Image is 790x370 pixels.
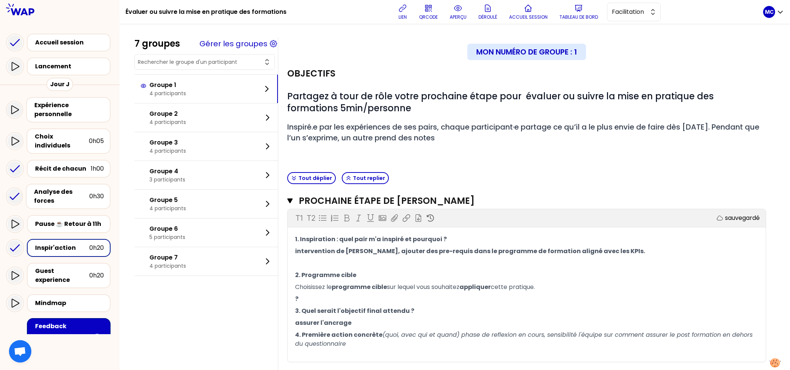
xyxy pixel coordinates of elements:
[149,109,186,118] p: Groupe 2
[287,172,336,184] button: Tout déplier
[607,3,661,21] button: Facilitation
[295,330,382,339] span: 4. Première action concrète
[199,38,267,49] button: Gérer les groupes
[509,14,548,20] p: Accueil session
[332,283,387,291] span: programme cible
[149,196,186,205] p: Groupe 5
[342,172,389,184] button: Tout replier
[725,214,760,223] p: sauvegardé
[295,271,356,279] span: 2. Programme cible
[459,283,491,291] span: appliquer
[450,14,467,20] p: aperçu
[149,205,186,212] p: 4 participants
[34,187,89,205] div: Analyse des forces
[295,247,645,255] span: intervention de [PERSON_NAME], ajouter des pre-requis dans le programme de formation aligné avec ...
[35,243,89,252] div: Inspir'action
[35,299,104,308] div: Mindmap
[506,1,551,23] button: Accueil session
[475,1,500,23] button: Déroulé
[416,1,441,23] button: QRCODE
[557,1,601,23] button: Tableau de bord
[612,7,645,16] span: Facilitation
[35,38,107,47] div: Accueil session
[149,167,185,176] p: Groupe 4
[287,68,335,80] h2: Objectifs
[287,195,766,207] button: Prochaine étape de [PERSON_NAME]
[307,213,315,223] p: T2
[149,147,186,155] p: 4 participants
[89,243,104,252] div: 0h20
[35,220,104,228] div: Pause ☕️ Retour à 11h
[765,8,774,16] p: MC
[89,137,104,146] div: 0h05
[467,44,586,60] div: Mon numéro de groupe : 1
[91,164,104,173] div: 1h00
[9,340,31,363] div: Ouvrir le chat
[295,283,332,291] span: Choisissez le
[478,14,497,20] p: Déroulé
[419,14,438,20] p: QRCODE
[763,6,784,18] button: MC
[295,295,298,303] span: ?
[149,138,186,147] p: Groupe 3
[295,307,414,315] span: 3. Quel serait l'objectif final attendu ?
[299,195,737,207] h3: Prochaine étape de [PERSON_NAME]
[35,322,104,331] div: Feedback
[560,14,598,20] p: Tableau de bord
[89,271,104,280] div: 0h20
[295,330,755,348] span: (quoi, avec qui et quand) phase de reflexion en cours, sensibilité l'équipe sur comment assurer l...
[35,132,89,150] div: Choix individuels
[491,283,535,291] span: cette pratique.
[35,164,91,173] div: Récit de chacun
[134,38,180,50] div: 7 groupes
[447,1,470,23] button: aperçu
[149,90,186,97] p: 4 participants
[395,1,410,23] button: lien
[35,62,107,71] div: Lancement
[34,101,104,119] div: Expérience personnelle
[399,14,407,20] p: lien
[149,224,185,233] p: Groupe 6
[35,267,89,285] div: Guest experience
[138,58,263,66] input: Rechercher le groupe d'un participant
[295,318,351,327] span: assurer l'ancrage
[295,235,447,243] span: 1. Inspiration : quel pair m'a inspiré et pourquoi ?
[287,90,716,114] span: Partagez à tour de rôle votre prochaine étape pour évaluer ou suivre la mise en pratique des form...
[295,213,303,223] p: T1
[149,253,186,262] p: Groupe 7
[149,176,185,183] p: 3 participants
[287,122,761,143] span: Inspiré.e par les expériences de ses pairs, chaque participant·e partage ce qu’il a le plus envie...
[149,262,186,270] p: 4 participants
[46,78,73,91] div: Jour J
[149,81,186,90] p: Groupe 1
[387,283,459,291] span: sur lequel vous souhaitez
[149,233,185,241] p: 5 participants
[149,118,186,126] p: 4 participants
[89,192,104,201] div: 0h30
